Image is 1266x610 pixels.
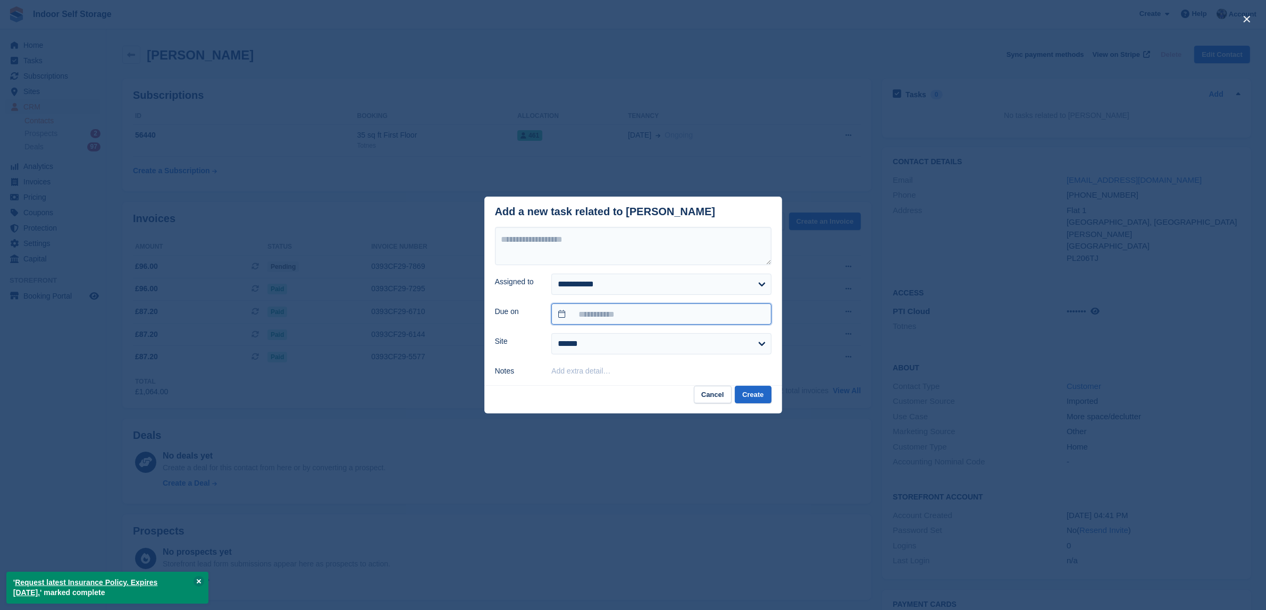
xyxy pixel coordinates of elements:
[735,386,771,403] button: Create
[495,206,716,218] div: Add a new task related to [PERSON_NAME]
[495,306,539,317] label: Due on
[495,336,539,347] label: Site
[495,276,539,287] label: Assigned to
[1238,11,1255,28] button: close
[694,386,732,403] button: Cancel
[6,572,208,604] p: ' ' marked complete
[13,578,158,597] a: Request latest Insurance Policy. Expires [DATE].
[495,366,539,377] label: Notes
[551,367,610,375] button: Add extra detail…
